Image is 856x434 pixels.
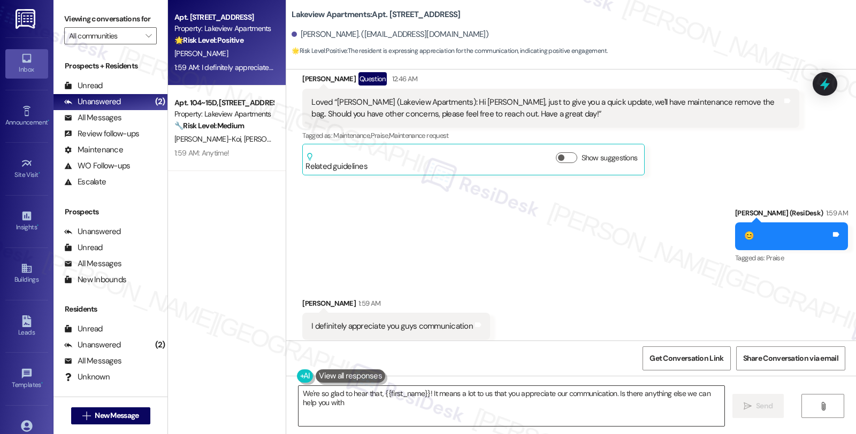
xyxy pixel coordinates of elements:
span: [PERSON_NAME] [174,49,228,58]
div: (2) [152,337,168,353]
div: WO Follow-ups [64,160,130,172]
div: All Messages [64,355,121,367]
div: Unread [64,242,103,253]
span: Maintenance , [333,131,370,140]
div: I definitely appreciate you guys communication [311,321,473,332]
div: Maintenance [64,144,123,156]
textarea: We're so glad to hear that, {{first_name}}! It means a [299,386,724,426]
i:  [744,402,752,410]
button: Send [732,394,784,418]
div: (2) [152,94,168,110]
div: 1:59 AM: I definitely appreciate you guys communication [174,63,349,72]
div: Unanswered [64,96,121,107]
div: Tagged as: [735,250,848,266]
span: Praise [766,253,784,262]
span: [PERSON_NAME]-Koi [244,134,314,144]
a: Site Visit • [5,154,48,183]
a: Templates • [5,365,48,393]
div: Tagged as: [302,340,490,355]
div: [PERSON_NAME]. ([EMAIL_ADDRESS][DOMAIN_NAME]) [292,29,488,40]
div: 1:59 AM [823,207,848,219]
span: Maintenance request [389,131,449,140]
div: 12:46 AM [389,73,418,84]
i:  [82,412,90,420]
div: Unknown [64,371,110,383]
span: : The resident is expressing appreciation for the communication, indicating positive engagement. [292,45,607,57]
div: 😊 [744,230,754,242]
div: Unread [64,80,103,91]
div: Loved “[PERSON_NAME] (Lakeview Apartments): Hi [PERSON_NAME], just to give you a quick update, we... [311,97,782,120]
span: • [39,169,40,177]
div: Related guidelines [305,152,368,172]
button: Share Conversation via email [736,346,845,370]
div: 1:59 AM: Anytime! [174,148,229,158]
span: New Message [95,410,139,421]
span: Share Conversation via email [743,353,838,364]
strong: 🌟 Risk Level: Positive [292,46,347,55]
div: Unanswered [64,339,121,351]
div: Review follow-ups [64,128,139,139]
div: Property: Lakeview Apartments [174,23,273,34]
span: • [48,117,49,125]
div: Unanswered [64,226,121,237]
strong: 🌟 Risk Level: Positive [174,35,243,45]
div: Apt. [STREET_ADDRESS] [174,12,273,23]
button: Get Conversation Link [643,346,730,370]
a: Buildings [5,259,48,288]
i:  [819,402,827,410]
div: Prospects + Residents [53,60,167,72]
div: 1:59 AM [356,298,380,309]
div: All Messages [64,112,121,123]
div: Escalate [64,176,106,188]
i:  [146,32,151,40]
div: Property: Lakeview Apartments [174,108,273,120]
div: Residents [53,304,167,315]
div: [PERSON_NAME] [302,298,490,313]
div: Tagged as: [302,128,799,143]
span: [PERSON_NAME]-Koi [174,134,244,144]
div: [PERSON_NAME] (ResiDesk) [735,207,848,222]
label: Viewing conversations for [64,11,157,27]
button: New Message [71,407,150,424]
a: Leads [5,312,48,341]
strong: 🔧 Risk Level: Medium [174,121,244,130]
span: Get Conversation Link [649,353,723,364]
div: Prospects [53,206,167,218]
div: [PERSON_NAME] [302,72,799,89]
b: Lakeview Apartments: Apt. [STREET_ADDRESS] [292,9,460,20]
span: • [41,379,43,387]
div: All Messages [64,258,121,269]
div: Unread [64,323,103,335]
a: Insights • [5,207,48,236]
img: ResiDesk Logo [16,9,37,29]
span: • [37,222,39,229]
input: All communities [69,27,140,44]
div: Apt. 104~15D, [STREET_ADDRESS] [174,97,273,108]
div: New Inbounds [64,274,126,285]
div: Question [358,72,387,86]
a: Inbox [5,49,48,78]
label: Show suggestions [582,152,638,164]
span: Send [756,400,773,412]
span: Praise , [371,131,389,140]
